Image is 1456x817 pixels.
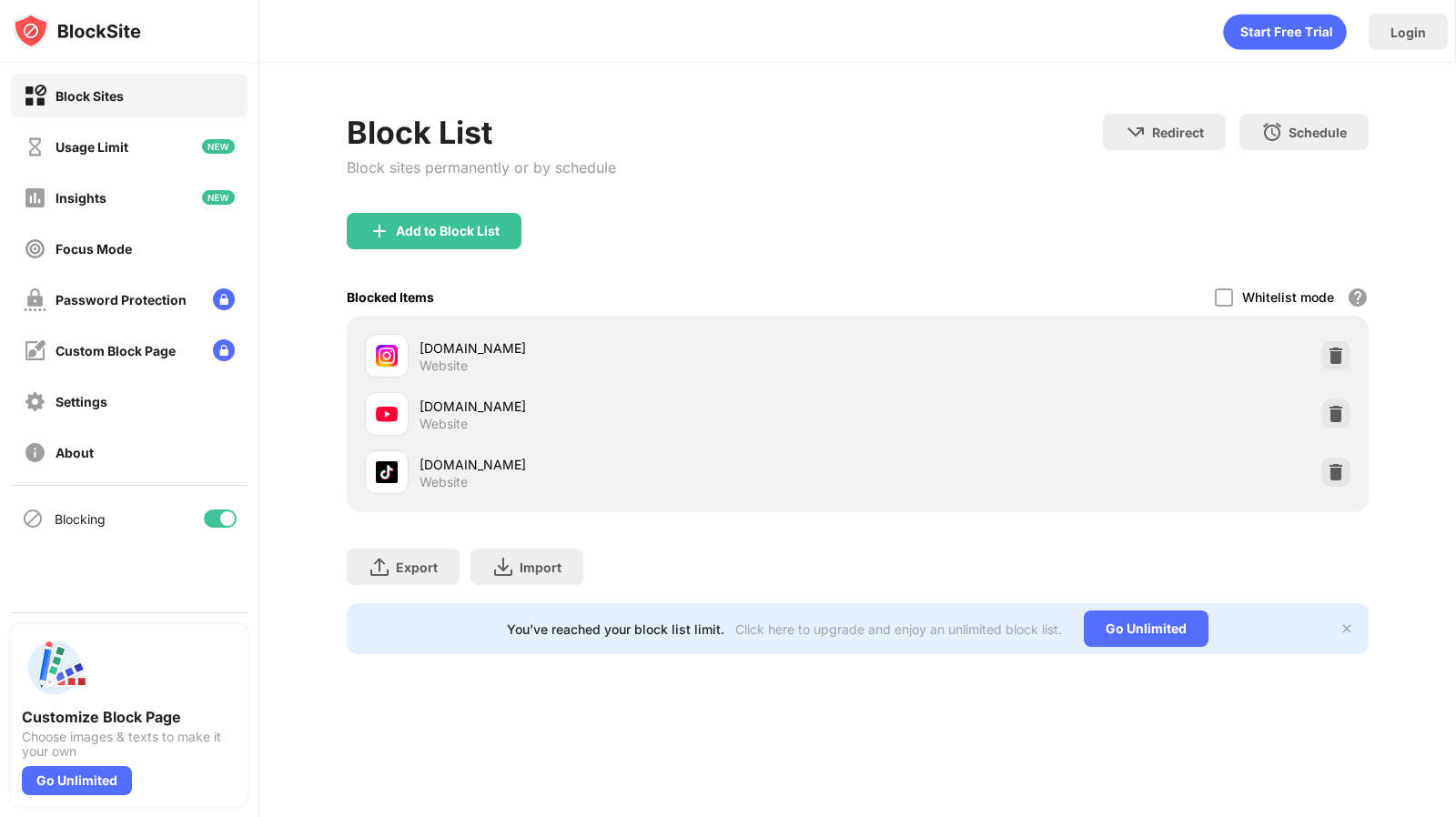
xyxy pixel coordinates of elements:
div: Block List [347,114,616,151]
div: Customize Block Page [22,708,237,726]
img: lock-menu.svg [213,339,235,361]
div: Redirect [1152,125,1204,140]
div: Blocking [55,511,106,527]
div: Custom Block Page [56,343,176,358]
div: [DOMAIN_NAME] [420,455,858,474]
div: Usage Limit [56,139,128,155]
img: insights-off.svg [24,187,46,209]
img: time-usage-off.svg [24,136,46,158]
div: About [56,445,94,460]
img: push-custom-page.svg [22,635,87,701]
img: new-icon.svg [202,190,235,205]
div: Whitelist mode [1242,289,1334,305]
img: x-button.svg [1340,621,1354,636]
div: Go Unlimited [22,766,132,795]
img: blocking-icon.svg [22,508,44,530]
div: Choose images & texts to make it your own [22,730,237,759]
div: animation [1223,14,1347,50]
div: You’ve reached your block list limit. [507,621,724,637]
img: settings-off.svg [24,390,46,413]
img: about-off.svg [24,441,46,464]
div: [DOMAIN_NAME] [420,397,858,416]
div: Focus Mode [56,241,132,257]
img: favicons [376,403,398,425]
div: Website [420,416,468,432]
img: block-on.svg [24,85,46,107]
div: Settings [56,394,107,409]
img: customize-block-page-off.svg [24,339,46,362]
div: Insights [56,190,106,206]
div: Block Sites [56,88,124,104]
img: logo-blocksite.svg [13,13,141,49]
div: Website [420,474,468,490]
div: Add to Block List [396,224,500,238]
div: Import [520,560,561,575]
div: Click here to upgrade and enjoy an unlimited block list. [735,621,1062,637]
div: Block sites permanently or by schedule [347,158,616,177]
div: Password Protection [56,292,187,308]
div: Export [396,560,438,575]
img: focus-off.svg [24,237,46,260]
img: new-icon.svg [202,139,235,154]
div: Website [420,358,468,374]
img: password-protection-off.svg [24,288,46,311]
img: favicons [376,461,398,483]
div: Go Unlimited [1084,610,1208,647]
img: favicons [376,345,398,367]
div: Schedule [1289,125,1347,140]
div: [DOMAIN_NAME] [420,338,858,358]
div: Login [1390,25,1426,40]
div: Blocked Items [347,289,434,305]
img: lock-menu.svg [213,288,235,310]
